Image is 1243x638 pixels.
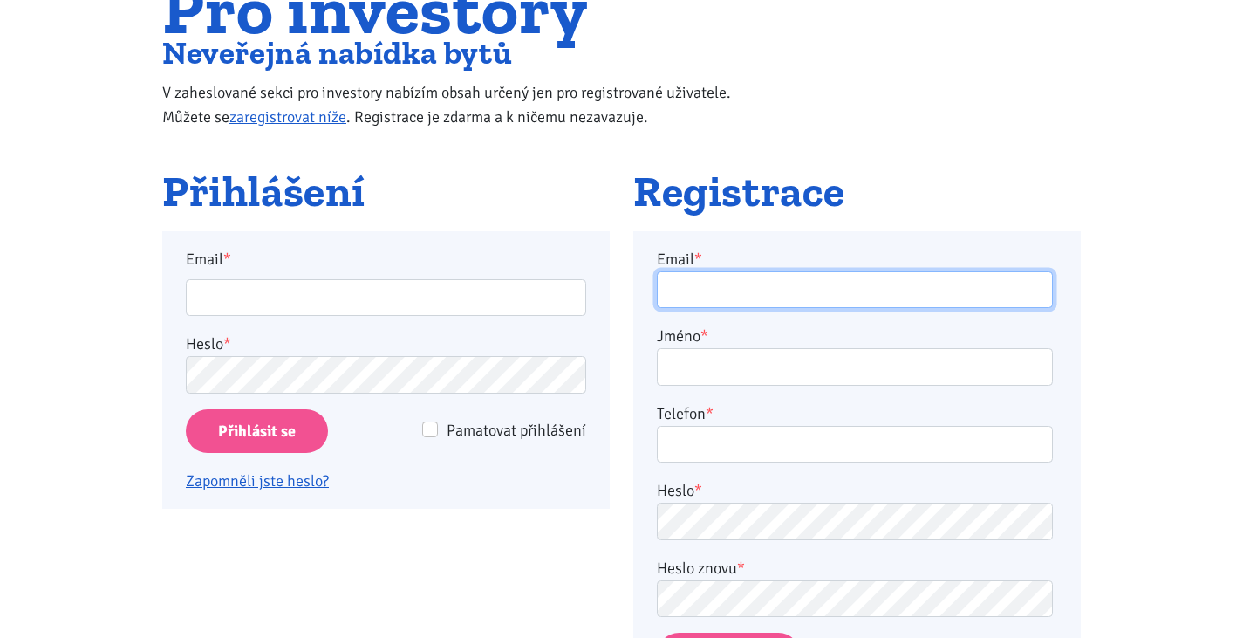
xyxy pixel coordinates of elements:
abbr: required [694,250,702,269]
label: Heslo [186,332,231,356]
h2: Přihlášení [162,168,610,216]
p: V zaheslované sekci pro investory nabízím obsah určený jen pro registrované uživatele. Můžete se ... [162,80,767,129]
abbr: required [737,559,745,578]
a: zaregistrovat níže [229,107,346,127]
abbr: required [700,326,708,346]
h2: Neveřejná nabídka bytů [162,38,767,67]
label: Heslo [657,478,702,503]
a: Zapomněli jste heslo? [186,471,329,491]
h2: Registrace [633,168,1081,216]
label: Email [174,247,598,271]
span: Pamatovat přihlášení [447,421,586,440]
abbr: required [694,481,702,500]
abbr: required [706,404,714,423]
label: Telefon [657,401,714,426]
label: Heslo znovu [657,556,745,580]
label: Email [657,247,702,271]
input: Přihlásit se [186,409,328,454]
label: Jméno [657,324,708,348]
